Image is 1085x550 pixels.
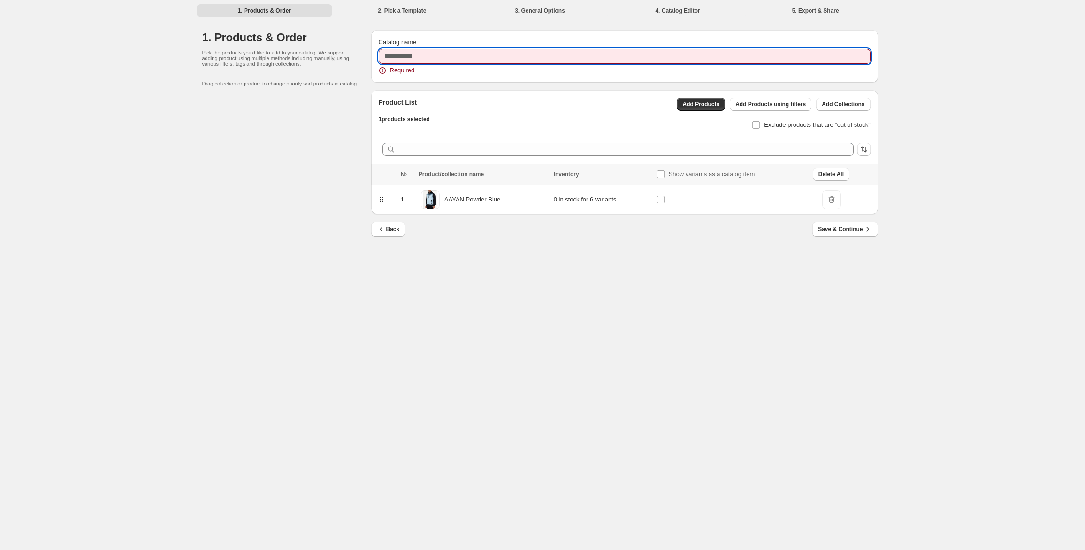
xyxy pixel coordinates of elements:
div: Inventory [554,170,651,178]
h2: Product List [379,98,430,107]
td: 0 in stock for 6 variants [551,185,654,215]
span: Add Collections [822,101,864,108]
p: AAYAN Powder Blue [444,195,500,204]
button: Delete All [813,168,849,181]
span: 1 [401,196,404,203]
span: Add Products [682,101,719,108]
button: Back [371,222,405,237]
span: Catalog name [379,39,417,46]
h1: 1. Products & Order [202,30,371,45]
span: Product/collection name [419,171,484,178]
p: Drag collection or product to change priority sort products in catalog [202,81,371,86]
span: Delete All [818,170,844,178]
span: Add Products using filters [735,101,806,108]
span: Back [377,225,400,234]
button: Add Products using filters [730,98,811,111]
span: Save & Continue [818,225,872,234]
p: Pick the products you'd like to add to your catalog. We support adding product using multiple met... [202,50,352,67]
span: 1 products selected [379,116,430,123]
button: Add Products [677,98,725,111]
button: Save & Continue [812,222,878,237]
span: Exclude products that are “out of stock” [764,121,870,128]
button: Add Collections [816,98,870,111]
span: Required [390,66,415,75]
span: № [401,171,407,178]
span: Show variants as a catalog item [669,170,755,178]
